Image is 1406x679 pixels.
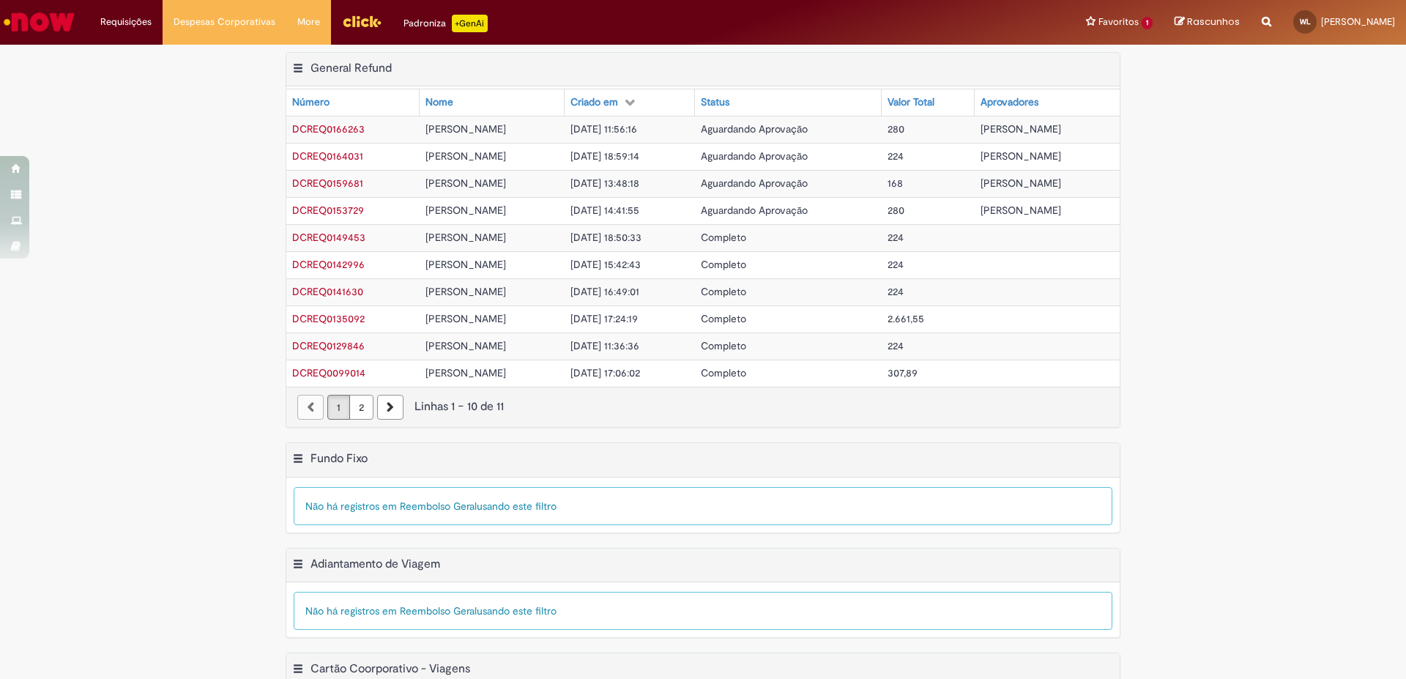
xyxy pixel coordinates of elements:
a: Abrir Registro: DCREQ0159681 [292,177,363,190]
span: [PERSON_NAME] [425,204,506,217]
button: Fundo Fixo Menu de contexto [292,451,304,470]
h2: Adiantamento de Viagem [310,557,440,571]
a: Página 1 [327,395,350,420]
span: DCREQ0141630 [292,285,363,298]
span: [DATE] 18:59:14 [570,149,639,163]
div: Número [292,95,330,110]
span: [DATE] 14:41:55 [570,204,639,217]
span: 224 [888,285,904,298]
span: [PERSON_NAME] [425,339,506,352]
span: [PERSON_NAME] [425,231,506,244]
span: 280 [888,204,904,217]
span: [DATE] 17:24:19 [570,312,638,325]
span: usando este filtro [477,500,557,513]
a: Abrir Registro: DCREQ0166263 [292,122,365,136]
span: [PERSON_NAME] [425,366,506,379]
a: Página 2 [349,395,373,420]
span: [PERSON_NAME] [981,122,1061,136]
span: Completo [701,285,746,298]
span: Favoritos [1098,15,1139,29]
span: 224 [888,149,904,163]
img: click_logo_yellow_360x200.png [342,10,382,32]
span: Completo [701,312,746,325]
h2: Cartão Coorporativo - Viagens [310,661,470,676]
span: 224 [888,339,904,352]
span: DCREQ0164031 [292,149,363,163]
span: DCREQ0153729 [292,204,364,217]
div: Valor Total [888,95,934,110]
span: Requisições [100,15,152,29]
span: Completo [701,258,746,271]
span: [DATE] 17:06:02 [570,366,640,379]
span: Rascunhos [1187,15,1240,29]
span: [DATE] 11:56:16 [570,122,637,136]
div: Linhas 1 − 10 de 11 [297,398,1109,415]
span: 1 [1142,17,1153,29]
span: DCREQ0099014 [292,366,365,379]
span: [PERSON_NAME] [425,149,506,163]
span: 307,89 [888,366,918,379]
div: Não há registros em Reembolso Geral [294,487,1112,525]
span: 224 [888,258,904,271]
span: DCREQ0129846 [292,339,365,352]
nav: paginação [286,387,1120,427]
h2: Fundo Fixo [310,451,368,466]
span: [PERSON_NAME] [1321,15,1395,28]
a: Abrir Registro: DCREQ0099014 [292,366,365,379]
a: Abrir Registro: DCREQ0135092 [292,312,365,325]
a: Próxima página [377,395,403,420]
span: Completo [701,231,746,244]
div: Criado em [570,95,618,110]
span: DCREQ0135092 [292,312,365,325]
span: 280 [888,122,904,136]
span: [DATE] 13:48:18 [570,177,639,190]
div: Padroniza [403,15,488,32]
span: Despesas Corporativas [174,15,275,29]
span: [DATE] 11:36:36 [570,339,639,352]
button: General Refund Menu de contexto [292,61,304,80]
span: DCREQ0166263 [292,122,365,136]
p: +GenAi [452,15,488,32]
span: DCREQ0159681 [292,177,363,190]
span: WL [1300,17,1311,26]
a: Abrir Registro: DCREQ0153729 [292,204,364,217]
span: [DATE] 16:49:01 [570,285,639,298]
span: [PERSON_NAME] [425,258,506,271]
div: Não há registros em Reembolso Geral [294,592,1112,630]
span: [PERSON_NAME] [425,285,506,298]
span: Aguardando Aprovação [701,122,808,136]
span: [DATE] 18:50:33 [570,231,641,244]
a: Abrir Registro: DCREQ0129846 [292,339,365,352]
span: [PERSON_NAME] [981,149,1061,163]
img: ServiceNow [1,7,77,37]
div: Status [701,95,729,110]
a: Abrir Registro: DCREQ0142996 [292,258,365,271]
span: usando este filtro [477,604,557,617]
div: Aprovadores [981,95,1038,110]
button: Adiantamento de Viagem Menu de contexto [292,557,304,576]
span: 224 [888,231,904,244]
span: Completo [701,366,746,379]
span: [DATE] 15:42:43 [570,258,641,271]
span: Aguardando Aprovação [701,204,808,217]
a: Abrir Registro: DCREQ0149453 [292,231,365,244]
a: Abrir Registro: DCREQ0164031 [292,149,363,163]
a: Abrir Registro: DCREQ0141630 [292,285,363,298]
a: Rascunhos [1175,15,1240,29]
span: 168 [888,177,903,190]
span: DCREQ0149453 [292,231,365,244]
span: [PERSON_NAME] [425,122,506,136]
h2: General Refund [310,61,392,75]
span: Aguardando Aprovação [701,177,808,190]
span: 2.661,55 [888,312,924,325]
span: [PERSON_NAME] [981,177,1061,190]
span: Aguardando Aprovação [701,149,808,163]
div: Nome [425,95,453,110]
span: More [297,15,320,29]
span: Completo [701,339,746,352]
span: DCREQ0142996 [292,258,365,271]
span: [PERSON_NAME] [425,177,506,190]
span: [PERSON_NAME] [981,204,1061,217]
span: [PERSON_NAME] [425,312,506,325]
